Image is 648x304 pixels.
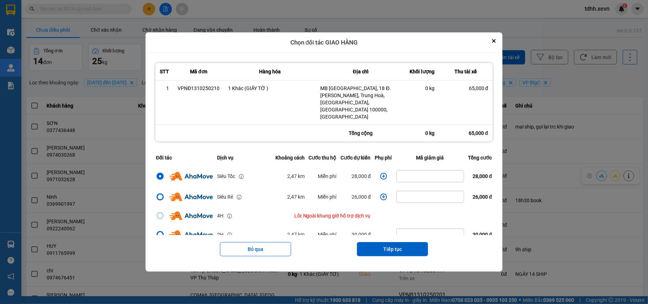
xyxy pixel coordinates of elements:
[217,172,235,180] div: Siêu Tốc
[217,231,223,239] div: 2H
[273,224,307,245] td: 2,47 km
[307,166,339,187] td: Miễn phí
[178,85,220,92] div: VPNĐ1310250210
[160,67,169,76] div: STT
[339,166,373,187] td: 28,000 đ
[473,173,492,179] span: 28,000 đ
[146,32,502,272] div: dialog
[217,212,223,220] div: 4H
[490,37,498,45] button: Close
[178,67,220,76] div: Mã đơn
[443,67,488,76] div: Thu tài xế
[169,172,212,180] img: Ahamove
[466,150,494,166] th: Tổng cước
[169,193,212,201] img: Ahamove
[154,150,215,166] th: Đối tác
[357,242,428,256] button: Tiếp tục
[339,224,373,245] td: 30,000 đ
[339,150,373,166] th: Cước dự kiến
[273,150,307,166] th: Khoảng cách
[410,85,435,92] div: 0 kg
[321,85,401,120] div: MB [GEOGRAPHIC_DATA], 18 Đ. [PERSON_NAME], Trung Hoà, [GEOGRAPHIC_DATA], [GEOGRAPHIC_DATA] 100000...
[215,150,273,166] th: Dịch vụ
[146,32,502,53] div: Chọn đối tác GIAO HÀNG
[439,125,492,141] div: 65,000 đ
[228,67,312,76] div: Hàng hóa
[273,166,307,187] td: 2,47 km
[169,211,212,220] img: Ahamove
[473,194,492,200] span: 26,000 đ
[275,212,371,220] div: Lỗi: Ngoài khung giờ hỗ trợ dịch vụ
[273,187,307,207] td: 2,47 km
[321,67,401,76] div: Địa chỉ
[410,67,435,76] div: Khối lượng
[307,150,339,166] th: Cước thu hộ
[160,85,169,92] div: 1
[443,85,488,92] div: 65,000 đ
[307,187,339,207] td: Miễn phí
[405,125,439,141] div: 0 kg
[307,224,339,245] td: Miễn phí
[316,125,405,141] div: Tổng cộng
[220,242,291,256] button: Bỏ qua
[169,230,212,239] img: Ahamove
[228,85,312,92] div: 1 Khác (GIẤY TỜ )
[217,193,233,201] div: Siêu Rẻ
[473,232,492,237] span: 30,000 đ
[339,187,373,207] td: 26,000 đ
[373,150,394,166] th: Phụ phí
[394,150,466,166] th: Mã giảm giá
